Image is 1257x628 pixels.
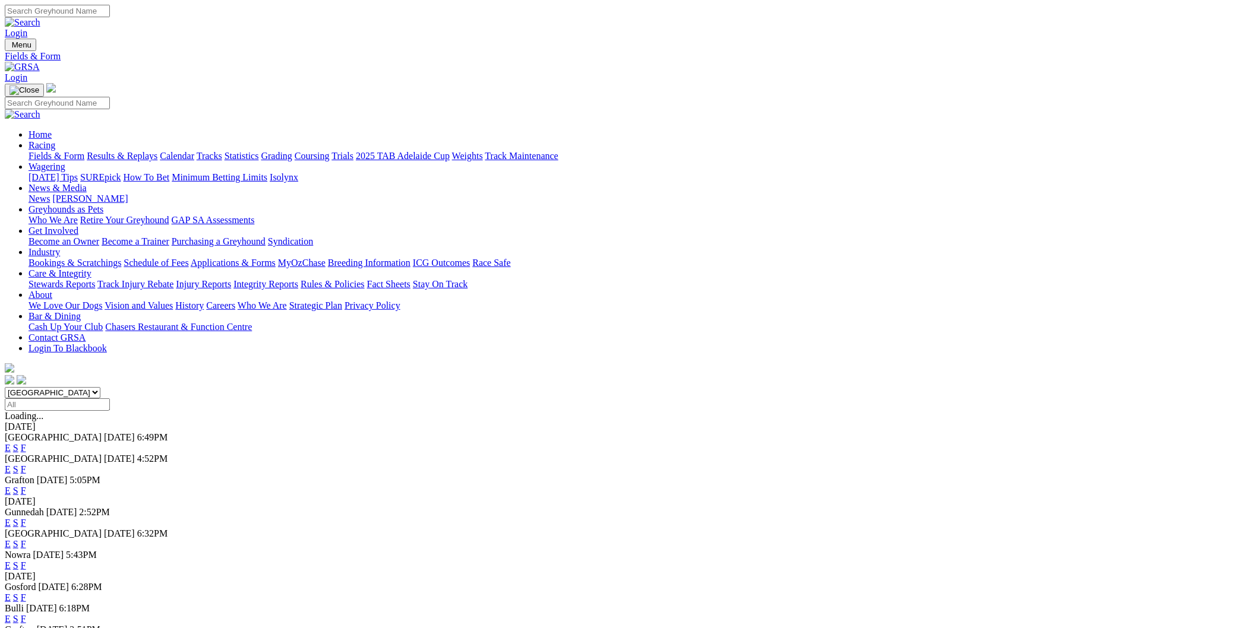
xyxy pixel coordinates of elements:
a: S [13,518,18,528]
span: [DATE] [38,582,69,592]
a: Privacy Policy [345,300,400,310]
div: Care & Integrity [29,279,1252,290]
a: S [13,560,18,570]
a: Results & Replays [87,151,157,161]
a: SUREpick [80,172,121,182]
a: GAP SA Assessments [172,215,255,225]
span: [DATE] [104,528,135,538]
span: [DATE] [104,432,135,442]
a: E [5,560,11,570]
a: Wagering [29,161,65,172]
a: How To Bet [124,172,170,182]
a: F [21,464,26,474]
div: Wagering [29,172,1252,183]
a: Rules & Policies [301,279,365,289]
span: Loading... [5,411,43,421]
img: Search [5,109,40,120]
input: Search [5,97,110,109]
a: We Love Our Dogs [29,300,102,310]
span: [GEOGRAPHIC_DATA] [5,528,102,538]
img: logo-grsa-white.png [5,363,14,373]
span: 6:28PM [71,582,102,592]
a: 2025 TAB Adelaide Cup [356,151,450,161]
span: [DATE] [33,550,64,560]
a: Retire Your Greyhound [80,215,169,225]
div: News & Media [29,194,1252,204]
a: F [21,443,26,453]
div: [DATE] [5,421,1252,432]
a: Racing [29,140,55,150]
a: News & Media [29,183,87,193]
a: Bookings & Scratchings [29,258,121,268]
a: Race Safe [472,258,510,268]
img: logo-grsa-white.png [46,83,56,93]
img: Search [5,17,40,28]
a: Fields & Form [29,151,84,161]
span: 5:05PM [70,475,100,485]
a: Fields & Form [5,51,1252,62]
span: 2:52PM [79,507,110,517]
a: Stewards Reports [29,279,95,289]
a: E [5,486,11,496]
a: S [13,614,18,624]
span: Menu [12,40,31,49]
a: E [5,614,11,624]
a: Login [5,28,27,38]
span: 6:32PM [137,528,168,538]
a: Coursing [295,151,330,161]
a: Vision and Values [105,300,173,310]
span: Gosford [5,582,36,592]
a: Purchasing a Greyhound [172,236,266,246]
div: [DATE] [5,496,1252,507]
img: facebook.svg [5,375,14,385]
input: Select date [5,398,110,411]
a: Greyhounds as Pets [29,204,103,214]
a: E [5,539,11,549]
a: F [21,486,26,496]
span: Grafton [5,475,34,485]
a: Isolynx [270,172,298,182]
a: F [21,614,26,624]
a: MyOzChase [278,258,326,268]
a: E [5,518,11,528]
span: [DATE] [46,507,77,517]
a: Trials [331,151,353,161]
a: Injury Reports [176,279,231,289]
button: Toggle navigation [5,84,44,97]
div: About [29,300,1252,311]
a: Login To Blackbook [29,343,107,353]
a: Statistics [225,151,259,161]
span: 6:49PM [137,432,168,442]
a: E [5,592,11,602]
a: S [13,464,18,474]
span: 5:43PM [66,550,97,560]
a: Stay On Track [413,279,468,289]
a: Integrity Reports [233,279,298,289]
a: Login [5,72,27,83]
a: Care & Integrity [29,268,91,278]
a: Contact GRSA [29,332,86,342]
a: F [21,518,26,528]
input: Search [5,5,110,17]
div: Greyhounds as Pets [29,215,1252,226]
a: Fact Sheets [367,279,410,289]
span: 6:18PM [59,603,90,613]
a: Industry [29,247,60,257]
a: E [5,443,11,453]
img: GRSA [5,62,40,72]
img: twitter.svg [17,375,26,385]
a: Syndication [268,236,313,246]
a: S [13,539,18,549]
a: S [13,443,18,453]
a: ICG Outcomes [413,258,470,268]
a: Careers [206,300,235,310]
div: Bar & Dining [29,322,1252,332]
a: Weights [452,151,483,161]
span: Gunnedah [5,507,44,517]
a: S [13,592,18,602]
a: Get Involved [29,226,78,236]
a: Minimum Betting Limits [172,172,267,182]
a: Home [29,129,52,139]
span: [GEOGRAPHIC_DATA] [5,453,102,464]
